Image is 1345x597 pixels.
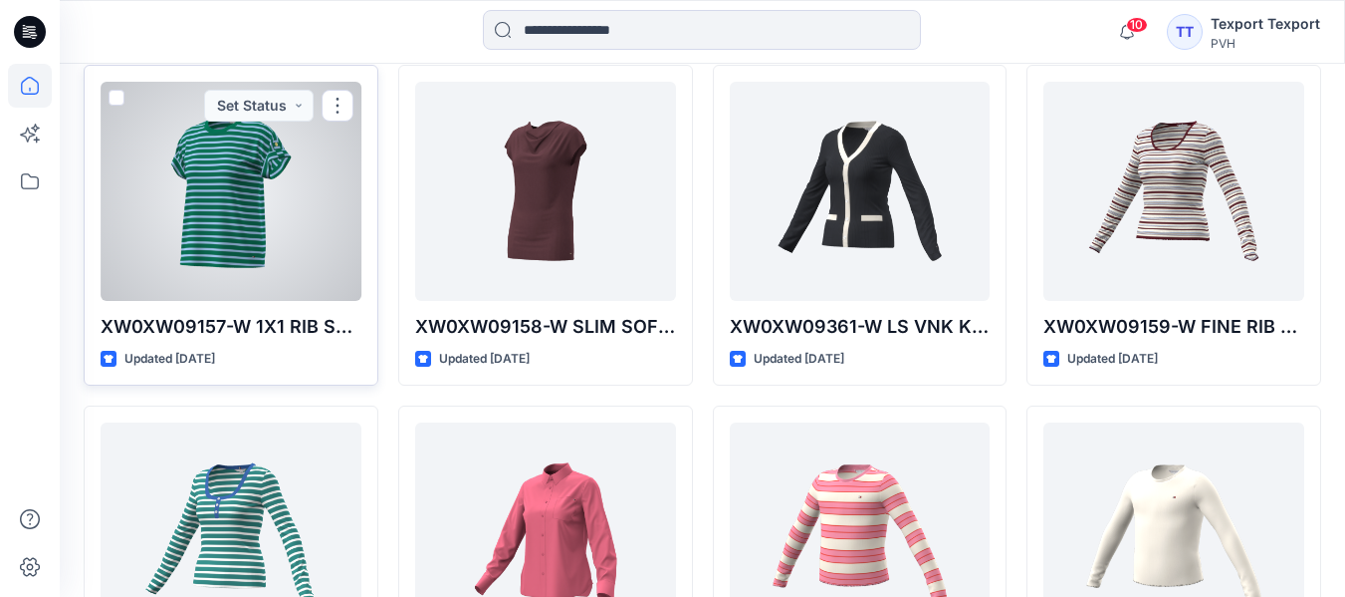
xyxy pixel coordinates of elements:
a: XW0XW09158-W SLIM SOFT COWL-NK SS TEE-V01 [415,82,676,301]
p: Updated [DATE] [124,349,215,370]
a: XW0XW09361-W LS VNK KNIT CARDIGAN-V01 [730,82,991,301]
span: 10 [1126,17,1148,33]
a: XW0XW09159-W FINE RIB SCOOP-NK LS TEE-V01 [1043,82,1304,301]
p: XW0XW09157-W 1X1 RIB SS ROLL TAB TSHIRTSTP-V01 [101,313,361,341]
div: Texport Texport [1211,12,1320,36]
p: Updated [DATE] [439,349,530,370]
p: Updated [DATE] [754,349,844,370]
p: XW0XW09159-W FINE RIB SCOOP-NK LS TEE-V01 [1043,313,1304,341]
p: XW0XW09158-W SLIM SOFT COWL-NK SS TEE-V01 [415,313,676,341]
div: TT [1167,14,1203,50]
a: XW0XW09157-W 1X1 RIB SS ROLL TAB TSHIRTSTP-V01 [101,82,361,301]
p: Updated [DATE] [1067,349,1158,370]
div: PVH [1211,36,1320,51]
p: XW0XW09361-W LS VNK KNIT CARDIGAN-V01 [730,313,991,341]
